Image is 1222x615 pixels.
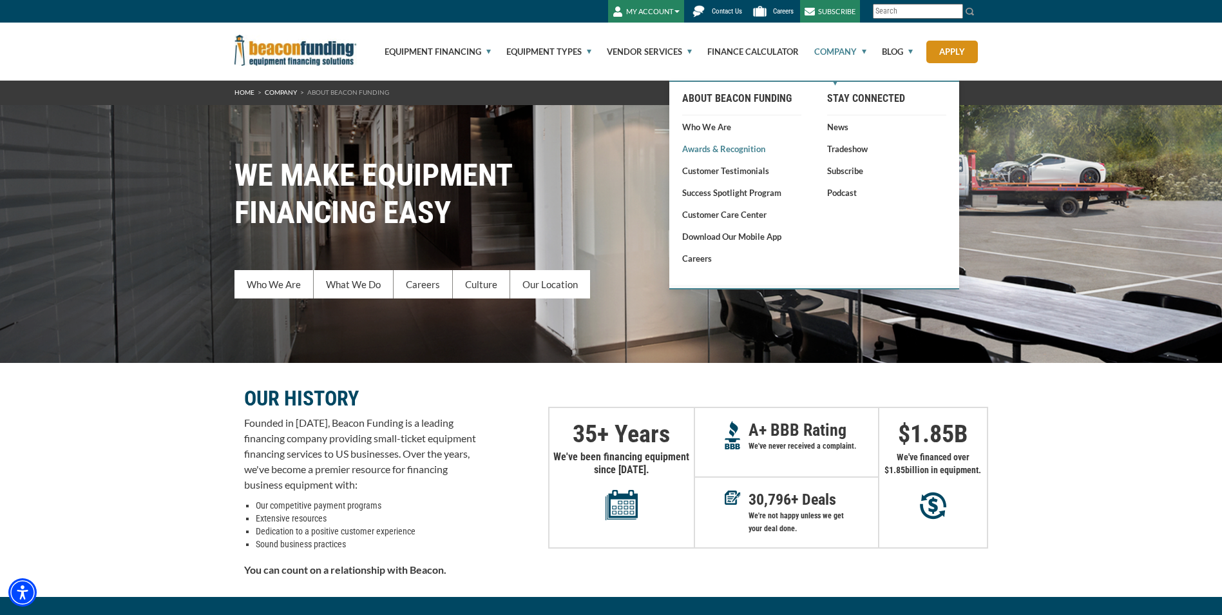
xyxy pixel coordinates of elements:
a: Subscribe [827,164,946,177]
a: Success Spotlight Program [682,186,801,199]
a: Who We Are [234,270,314,298]
span: About Beacon Funding [307,88,389,96]
a: Customer Testimonials [682,164,801,177]
span: Careers [773,7,794,15]
p: $ B [879,427,987,440]
span: 1.85 [889,465,905,475]
a: Stay Connected [827,87,946,110]
li: Sound business practices [256,538,476,551]
span: 35 [573,420,597,448]
img: Deals in Equipment Financing [725,491,741,505]
a: Company [265,88,297,96]
div: Accessibility Menu [8,578,37,607]
img: A+ Reputation BBB [725,421,741,449]
span: 1.85 [910,420,954,448]
a: Awards & Recognition [682,142,801,155]
a: Our Location [510,270,590,298]
img: Search [965,6,975,17]
a: Apply [926,41,978,63]
a: Careers [394,270,453,298]
a: Culture [453,270,510,298]
img: Millions in equipment purchases [920,492,946,520]
p: OUR HISTORY [244,391,476,406]
li: Dedication to a positive customer experience [256,525,476,538]
span: Contact Us [712,7,742,15]
a: Customer Care Center [682,208,801,221]
p: We've financed over $ billion in equipment. [879,451,987,476]
img: Beacon Funding Corporation [234,35,357,66]
strong: You can count on a relationship with Beacon. [244,563,446,576]
a: Download our Mobile App [682,230,801,243]
p: + Deals [749,493,878,506]
span: 30,796 [749,491,791,509]
img: Years in equipment financing [606,489,638,520]
a: Equipment Types [492,23,591,81]
input: Search [873,4,963,19]
a: Clear search text [950,6,960,17]
a: About Beacon Funding [682,87,801,110]
p: We're not happy unless we get your deal done. [749,509,878,535]
a: Who We Are [682,121,801,133]
a: News [827,121,946,133]
a: Podcast [827,186,946,199]
a: Blog [867,23,913,81]
a: Tradeshow [827,142,946,155]
a: Vendor Services [592,23,692,81]
a: Finance Calculator [692,23,799,81]
a: HOME [234,88,254,96]
li: Extensive resources [256,512,476,525]
p: We've been financing equipment since [DATE]. [549,451,694,520]
p: Founded in [DATE], Beacon Funding is a leading financing company providing small-ticket equipment... [244,415,476,493]
li: Our competitive payment programs [256,499,476,512]
p: + Years [549,427,694,440]
a: Careers [682,252,801,265]
h1: WE MAKE EQUIPMENT FINANCING EASY [234,157,988,231]
a: Beacon Funding Corporation [234,44,357,54]
a: Equipment Financing [370,23,491,81]
a: Company [799,23,866,81]
a: What We Do [314,270,394,298]
p: A+ BBB Rating [749,424,878,436]
p: We've never received a complaint. [749,440,878,453]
